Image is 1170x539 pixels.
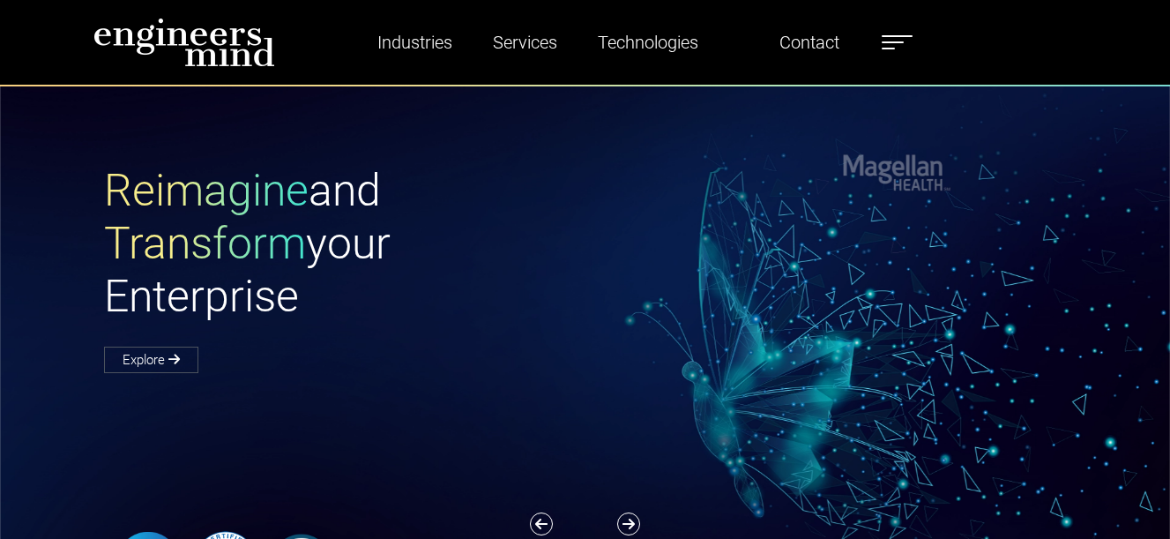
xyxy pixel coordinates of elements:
[104,165,309,216] span: Reimagine
[591,22,705,63] a: Technologies
[93,18,275,67] img: logo
[104,218,306,269] span: Transform
[772,22,846,63] a: Contact
[486,22,564,63] a: Services
[370,22,459,63] a: Industries
[104,164,585,323] h1: and your Enterprise
[104,347,198,373] a: Explore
